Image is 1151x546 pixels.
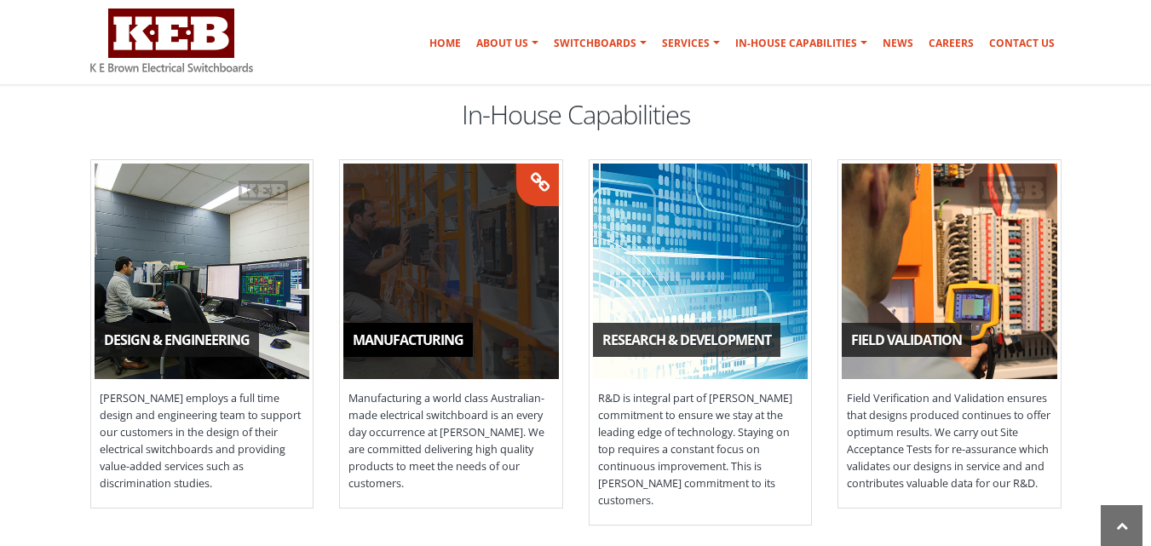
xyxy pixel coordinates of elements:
span: Manufacturing [353,330,463,349]
a: Home [423,26,468,60]
span: Research & Development [602,330,771,349]
span: Field Validation [851,330,962,349]
a: Contact Us [982,26,1062,60]
a: Switchboards [547,26,653,60]
img: K E Brown Electrical Switchboards [90,9,253,72]
span: Field Verification and Validation ensures that designs produced continues to offer optimum result... [838,382,1061,501]
a: News [876,26,920,60]
span: Design & Engineering [104,330,250,349]
a: About Us [469,26,545,60]
a: Services [655,26,727,60]
a: In-house Capabilities [728,26,874,60]
h2: In-House Capabilities [90,96,1062,132]
span: [PERSON_NAME] employs a full time design and engineering team to support our customers in the des... [91,382,314,501]
a: Research & Development R&D is integral part of [PERSON_NAME] commitment to ensure we stay at the ... [589,159,813,526]
span: Manufacturing a world class Australian-made electrical switchboard is an every day occurrence at ... [340,382,562,501]
a: Design & Engineering [PERSON_NAME] employs a full time design and engineering team to support our... [90,159,314,509]
span: R&D is integral part of [PERSON_NAME] commitment to ensure we stay at the leading edge of technol... [590,382,812,518]
a: Careers [922,26,981,60]
a: Field Validation Field Verification and Validation ensures that designs produced continues to off... [837,159,1062,509]
a: Manufacturing Manufacturing a world class Australian-made electrical switchboard is an every day ... [339,159,563,509]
